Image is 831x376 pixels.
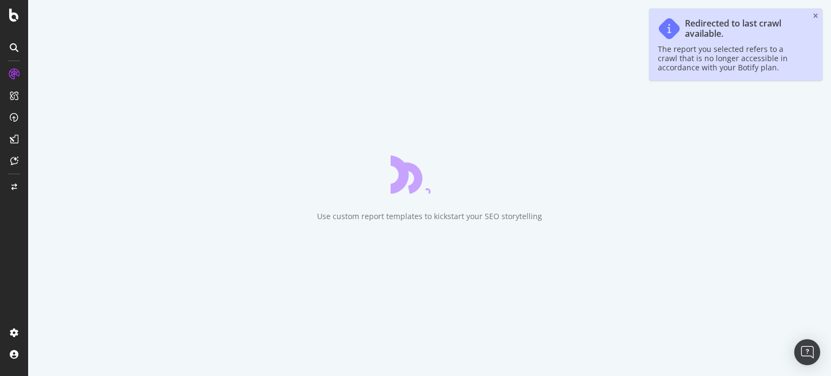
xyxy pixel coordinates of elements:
[391,155,469,194] div: animation
[658,44,803,72] div: The report you selected refers to a crawl that is no longer accessible in accordance with your Bo...
[685,18,803,39] div: Redirected to last crawl available.
[317,211,542,222] div: Use custom report templates to kickstart your SEO storytelling
[813,13,818,19] div: close toast
[794,339,820,365] div: Open Intercom Messenger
